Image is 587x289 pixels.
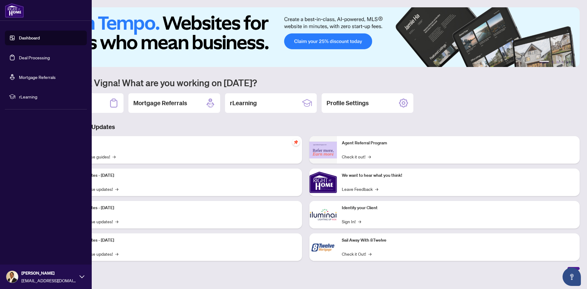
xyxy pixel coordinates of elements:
[309,142,337,158] img: Agent Referral Program
[342,218,361,225] a: Sign In!→
[6,271,18,283] img: Profile Icon
[64,172,297,179] p: Platform Updates - [DATE]
[115,250,118,257] span: →
[115,218,118,225] span: →
[342,172,575,179] p: We want to hear what you think!
[342,205,575,211] p: Identify your Client
[5,3,24,18] img: logo
[342,186,378,192] a: Leave Feedback→
[358,218,361,225] span: →
[539,61,549,63] button: 1
[368,153,371,160] span: →
[342,140,575,146] p: Agent Referral Program
[561,61,564,63] button: 4
[342,153,371,160] a: Check it out!→
[375,186,378,192] span: →
[64,205,297,211] p: Platform Updates - [DATE]
[309,201,337,228] img: Identify your Client
[64,140,297,146] p: Self-Help
[566,61,569,63] button: 5
[32,123,580,131] h3: Brokerage & Industry Updates
[563,268,581,286] button: Open asap
[115,186,118,192] span: →
[327,99,369,107] h2: Profile Settings
[309,169,337,196] img: We want to hear what you think!
[19,55,50,60] a: Deal Processing
[21,277,76,284] span: [EMAIL_ADDRESS][DOMAIN_NAME]
[368,250,371,257] span: →
[552,61,554,63] button: 2
[32,77,580,88] h1: Welcome back Vigna! What are you working on [DATE]?
[230,99,257,107] h2: rLearning
[556,61,559,63] button: 3
[64,237,297,244] p: Platform Updates - [DATE]
[342,250,371,257] a: Check it Out!→
[113,153,116,160] span: →
[309,233,337,261] img: Sail Away With 8Twelve
[19,93,83,100] span: rLearning
[133,99,187,107] h2: Mortgage Referrals
[21,270,76,276] span: [PERSON_NAME]
[19,35,40,41] a: Dashboard
[342,237,575,244] p: Sail Away With 8Twelve
[571,61,574,63] button: 6
[292,139,300,146] span: pushpin
[32,7,580,67] img: Slide 0
[19,74,56,80] a: Mortgage Referrals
